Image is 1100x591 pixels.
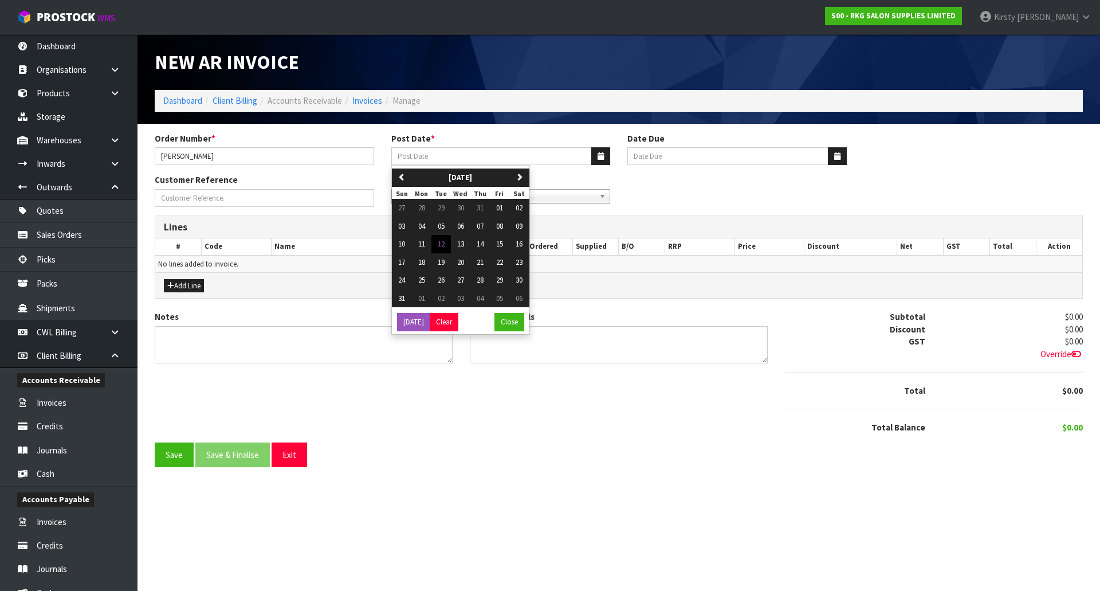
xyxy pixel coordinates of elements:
span: Accounts Payable [17,492,94,507]
span: 07 [477,221,484,231]
button: 10 [392,235,412,253]
span: 29 [496,275,503,285]
a: S00 - RKG SALON SUPPLIES LIMITED [825,7,962,25]
label: Notes [155,311,179,323]
button: 28 [412,199,431,217]
button: 03 [392,217,412,236]
span: 22 [496,257,503,267]
input: Post Date [391,147,592,165]
img: cube-alt.png [17,10,32,24]
button: 02 [431,289,451,308]
small: Friday [495,189,504,198]
label: Date Due [627,132,665,144]
button: [DATE] [397,313,430,331]
label: Customer Reference [155,174,238,186]
strong: [DATE] [449,173,472,182]
button: 03 [451,289,470,308]
button: 18 [412,253,431,272]
button: 27 [451,271,470,289]
a: Dashboard [163,95,202,106]
span: $0.00 [1062,422,1083,433]
span: 27 [457,275,464,285]
button: 09 [509,217,529,236]
button: 29 [490,271,509,289]
span: 30 [516,275,522,285]
span: 01 [496,203,503,213]
button: 06 [509,289,529,308]
span: 20 [457,257,464,267]
button: 20 [451,253,470,272]
th: Name [271,238,433,255]
span: 04 [418,221,425,231]
small: Wednesday [453,189,467,198]
th: RRP [665,238,734,255]
span: 17 [398,257,405,267]
span: 27 [398,203,405,213]
span: Accounts Receivable [17,373,105,388]
th: Discount [804,238,897,255]
input: Order Number [155,147,374,165]
span: 05 [496,293,503,303]
span: 13 [457,239,464,249]
span: 31 [398,293,405,303]
th: B/O [619,238,665,255]
span: $0.00 [1065,324,1083,335]
span: 04 [477,293,484,303]
button: 04 [470,289,490,308]
button: 23 [509,253,529,272]
small: WMS [97,13,115,24]
span: 24 [398,275,405,285]
span: 28 [418,203,425,213]
button: 12 [431,235,451,253]
button: 31 [470,199,490,217]
button: 05 [490,289,509,308]
label: Order Number [155,132,215,144]
strong: Total Balance [871,422,925,433]
small: Tuesday [435,189,447,198]
span: 01 [418,293,425,303]
button: 15 [490,235,509,253]
small: Thursday [474,189,486,198]
button: 30 [509,271,529,289]
span: 12 [438,239,445,249]
span: 15 [496,239,503,249]
button: Exit [272,443,307,467]
span: 03 [457,293,464,303]
button: 04 [412,217,431,236]
th: Supplied [572,238,619,255]
button: 16 [509,235,529,253]
button: 17 [392,253,412,272]
button: 29 [431,199,451,217]
th: Price [734,238,804,255]
h3: Lines [164,222,1074,233]
button: 26 [431,271,451,289]
th: Ordered [526,238,572,255]
td: No lines added to invoice. [155,256,1082,272]
span: 02 [516,203,522,213]
span: 06 [516,293,522,303]
button: 13 [451,235,470,253]
span: Kirsty [994,11,1015,22]
strong: Total [904,385,925,396]
span: 23 [516,257,522,267]
button: Save [155,443,194,467]
button: 01 [412,289,431,308]
th: Action [1036,238,1082,255]
button: 05 [431,217,451,236]
small: Monday [415,189,428,198]
input: Date Due [627,147,828,165]
button: 07 [470,217,490,236]
label: Post Date [391,132,435,144]
span: Manage [392,95,421,106]
th: Code [202,238,271,255]
button: 08 [490,217,509,236]
span: 14 [477,239,484,249]
span: New AR Invoice [155,50,299,74]
a: Invoices [352,95,382,106]
span: 09 [516,221,522,231]
button: 01 [490,199,509,217]
span: Override [1040,349,1083,359]
strong: Discount [890,324,925,335]
span: 10 [398,239,405,249]
button: 27 [392,199,412,217]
